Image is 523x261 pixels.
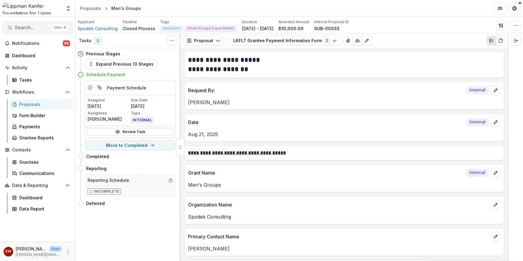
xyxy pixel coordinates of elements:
[86,51,120,57] h4: Previous Stages
[12,41,63,46] span: Notifications
[12,90,63,95] span: Workflows
[88,103,130,109] p: [DATE]
[160,19,169,25] p: Tags
[242,19,257,25] p: Duration
[94,37,102,45] span: 0
[131,110,173,116] p: Type
[188,181,500,188] p: Men's Groups
[2,2,62,14] img: Lippman Kanfer Foundation for Living Torah logo
[12,183,63,188] span: Data & Reporting
[10,157,73,167] a: Grantees
[88,128,173,135] a: Review Task
[85,59,157,69] button: Expand Previous 13 Stages
[491,200,500,210] button: edit
[63,40,70,46] span: 88
[94,189,119,194] p: Incomplete
[131,117,153,123] span: INTERNAL
[242,25,274,32] p: [DATE] - [DATE]
[86,153,109,160] h4: Completed
[188,213,500,220] p: Spodek Consulting
[343,36,353,45] button: View Attached Files
[314,19,349,25] p: Internal Proposal ID
[19,123,68,130] div: Payments
[183,36,224,45] button: Proposal
[49,246,62,252] p: User
[19,112,68,119] div: Form Builder
[491,117,500,127] button: edit
[19,170,68,176] div: Communications
[491,85,500,95] button: edit
[19,159,68,165] div: Grantees
[131,98,173,103] p: Due Date
[10,110,73,120] a: Form Builder
[229,36,341,45] button: LKFLT Grantee Payment Information Form2
[79,38,91,43] h3: Tasks
[131,103,173,109] p: [DATE]
[86,200,105,207] h4: Deferred
[167,36,177,45] button: Toggle View Cancelled Tasks
[86,165,107,172] h4: Reporting
[188,233,488,240] p: Primary Contact Name
[2,181,73,190] button: Open Data & Reporting
[362,36,372,45] button: Edit as form
[78,25,118,32] a: Spodek Consulting
[78,19,94,25] p: Applicant
[88,116,130,122] p: [PERSON_NAME]
[122,25,155,32] p: Closed Process
[188,87,464,94] p: Request By:
[16,246,47,252] p: [PERSON_NAME]
[278,19,309,25] p: Awarded Amount
[187,26,234,30] span: Small Groups Experiments
[12,148,63,153] span: Contacts
[314,25,339,32] p: SUB-00033
[2,22,73,34] button: Search...
[2,63,73,73] button: Open Activity
[19,206,68,212] div: Data Report
[85,141,176,150] button: Move to Completed
[12,52,68,59] div: Dashboard
[188,169,464,176] p: Grant Name
[10,99,73,109] a: Proposals
[5,250,12,253] div: Samantha Carlin Willis
[467,87,488,94] span: Internal
[53,24,67,31] div: Ctrl + K
[10,168,73,178] a: Communications
[88,98,130,103] p: Assigned
[2,145,73,155] button: Open Contacts
[86,71,125,78] h4: Schedule Payment
[188,99,500,106] p: [PERSON_NAME]
[19,135,68,141] div: Grantee Reports
[10,122,73,132] a: Payments
[88,110,130,116] p: Assignees
[78,4,104,13] a: Proposals
[2,39,73,48] button: Notifications88
[188,245,500,252] p: [PERSON_NAME]
[467,169,488,176] span: Internal
[188,131,500,138] p: Aug 21, 2025
[80,5,101,11] div: Proposals
[188,201,488,208] p: Organization Name
[12,65,63,70] span: Activity
[19,77,68,83] div: Tasks
[10,75,73,85] a: Tasks
[95,83,104,92] button: View dependent tasks
[188,119,464,126] p: Date
[2,87,73,97] button: Open Workflows
[111,5,141,11] div: Men's Groups
[122,19,137,25] p: Pipeline
[10,204,73,214] a: Data Report
[487,36,496,45] button: Plaintext view
[64,2,73,14] button: Open entity switcher
[163,26,181,30] span: Nachshon
[10,193,73,203] a: Dashboard
[19,101,68,107] div: Proposals
[15,25,50,30] span: Search...
[494,2,506,14] button: Partners
[19,194,68,201] div: Dashboard
[467,119,488,126] span: Internal
[10,133,73,143] a: Grantee Reports
[16,252,62,257] p: [PERSON_NAME][EMAIL_ADDRESS][DOMAIN_NAME]
[491,232,500,241] button: edit
[491,168,500,178] button: edit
